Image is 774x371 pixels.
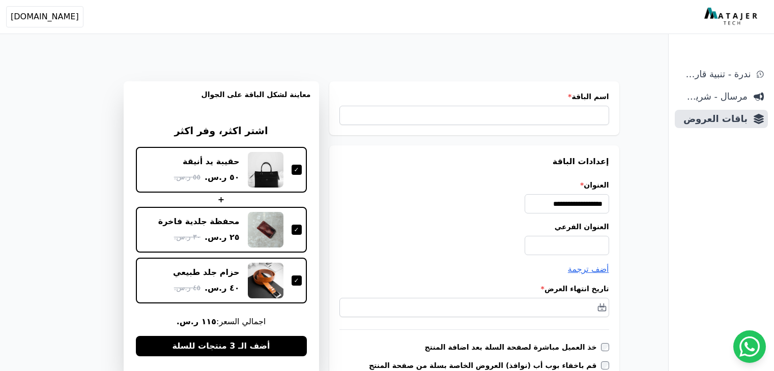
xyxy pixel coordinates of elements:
[136,316,307,328] span: اجمالي السعر:
[679,112,748,126] span: باقات العروض
[158,216,240,227] div: محفظة جلدية فاخرة
[248,152,283,188] img: حقيبة يد أنيقة
[11,11,79,23] span: [DOMAIN_NAME]
[136,194,307,206] div: +
[568,263,609,275] button: أضف ترجمة
[248,212,283,248] img: محفظة جلدية فاخرة
[6,6,83,27] button: [DOMAIN_NAME]
[679,67,751,81] span: ندرة - تنبية قارب علي النفاذ
[205,171,240,183] span: ٥٠ ر.س.
[174,283,200,293] span: ٤٥ ر.س.
[568,264,609,274] span: أضف ترجمة
[679,89,748,104] span: مرسال - شريط دعاية
[174,232,200,242] span: ٣٠ ر.س.
[248,263,283,298] img: حزام جلد طبيعي
[173,267,240,278] div: حزام جلد طبيعي
[205,282,240,294] span: ٤٠ ر.س.
[704,8,760,26] img: MatajerTech Logo
[369,360,601,370] label: قم باخفاء بوب أب (نوافذ) العروض الخاصة بسلة من صفحة المنتج
[172,340,270,352] span: أضف الـ 3 منتجات للسلة
[339,180,609,190] label: العنوان
[183,156,239,167] div: حقيبة يد أنيقة
[339,156,609,168] h3: إعدادات الباقة
[339,91,609,102] label: اسم الباقة
[136,336,307,356] button: أضف الـ 3 منتجات للسلة
[132,89,311,112] h3: معاينة لشكل الباقة على الجوال
[136,124,307,139] h3: اشتر اكثر، وفر اكثر
[425,342,601,352] label: خذ العميل مباشرة لصفحة السلة بعد اضافة المنتج
[177,317,216,326] b: ١١٥ ر.س.
[205,231,240,243] span: ٢٥ ر.س.
[339,222,609,232] label: العنوان الفرعي
[174,172,200,182] span: ٥٥ ر.س.
[339,284,609,294] label: تاريخ انتهاء العرض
